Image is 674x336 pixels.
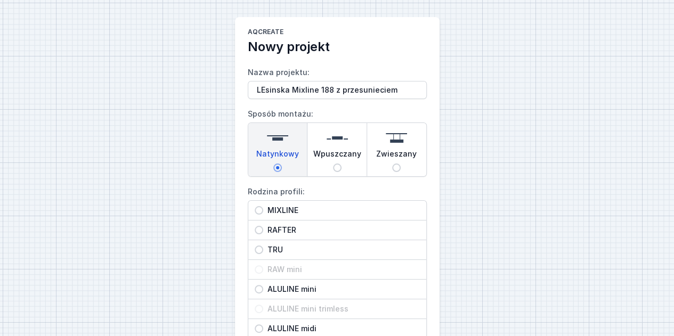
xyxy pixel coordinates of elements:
[386,127,407,149] img: suspended.svg
[255,206,263,215] input: MIXLINE
[263,205,420,216] span: MIXLINE
[255,285,263,293] input: ALULINE mini
[263,284,420,294] span: ALULINE mini
[313,149,361,163] span: Wpuszczany
[248,64,427,99] label: Nazwa projektu:
[376,149,417,163] span: Zwieszany
[255,226,263,234] input: RAFTER
[248,38,427,55] h2: Nowy projekt
[263,244,420,255] span: TRU
[248,81,427,99] input: Nazwa projektu:
[333,163,342,172] input: Wpuszczany
[255,245,263,254] input: TRU
[263,225,420,235] span: RAFTER
[248,28,427,38] h1: AQcreate
[267,127,288,149] img: surface.svg
[263,323,420,334] span: ALULINE midi
[392,163,401,172] input: Zwieszany
[248,105,427,177] label: Sposób montażu:
[273,163,282,172] input: Natynkowy
[256,149,299,163] span: Natynkowy
[255,324,263,333] input: ALULINE midi
[327,127,348,149] img: recessed.svg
